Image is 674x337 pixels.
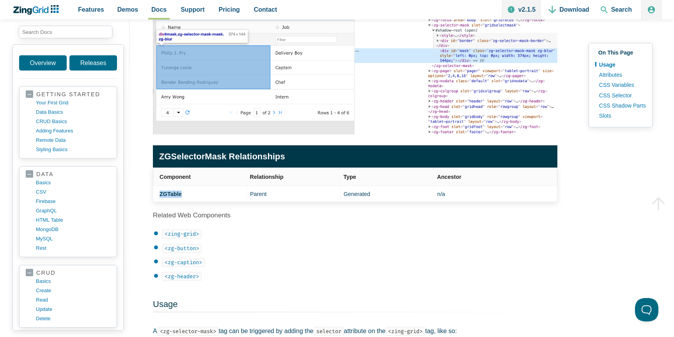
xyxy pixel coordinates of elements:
[36,314,110,323] a: delete
[341,168,434,186] th: Type
[36,136,110,145] a: remote data
[434,168,557,186] th: Ancestor
[36,225,110,234] a: MongoDB
[36,126,110,136] a: adding features
[160,191,182,197] a: ZGTable
[162,259,205,265] a: <zg-caption>
[595,80,646,90] a: CSS Variables
[385,327,425,336] code: <zing-grid>
[162,258,205,267] code: <zg-caption>
[595,101,646,111] a: CSS Shadow Parts
[36,215,110,225] a: HTML table
[26,91,110,98] a: getting started
[36,117,110,126] a: CRUD basics
[36,197,110,206] a: firebase
[153,211,557,220] h4: Related Web Components
[36,108,110,117] a: data basics
[595,90,646,101] a: CSS Selector
[153,168,247,186] th: Component
[162,273,202,279] a: <zg-header>
[26,269,110,277] a: crud
[78,4,104,15] span: Features
[635,298,658,321] iframe: Toggle Customer Support
[36,98,110,108] a: your first grid
[69,55,117,71] a: Releases
[254,4,277,15] span: Contact
[117,4,138,15] span: Demos
[36,234,110,243] a: MySQL
[595,60,646,70] a: Usage
[181,4,204,15] span: Support
[162,272,202,281] code: <zg-header>
[162,244,202,253] code: <zg-button>
[247,186,341,202] td: Parent
[36,145,110,154] a: styling basics
[26,171,110,178] a: data
[36,178,110,187] a: basics
[36,295,110,305] a: read
[157,327,219,336] code: <zg-selector-mask>
[162,229,202,238] code: <zing-grid>
[36,206,110,215] a: GraphQL
[247,168,341,186] th: Relationship
[36,305,110,314] a: update
[341,186,434,202] td: Generated
[151,4,167,15] span: Docs
[153,326,557,336] p: A tag can be triggered by adding the attribute on the tag, like so:
[595,111,646,121] a: Slots
[36,187,110,197] a: CSV
[595,70,646,80] a: Attributes
[36,286,110,295] a: create
[19,26,112,38] input: search input
[36,243,110,253] a: rest
[219,4,240,15] span: Pricing
[162,230,202,237] a: <zing-grid>
[36,277,110,286] a: basics
[314,327,344,336] code: selector
[19,55,67,71] a: Overview
[434,186,557,202] td: n/a
[153,145,557,168] caption: ZGSelectorMask Relationships
[12,5,63,15] a: ZingChart Logo. Click to return to the homepage
[162,245,202,251] a: <zg-button>
[153,299,178,309] a: Usage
